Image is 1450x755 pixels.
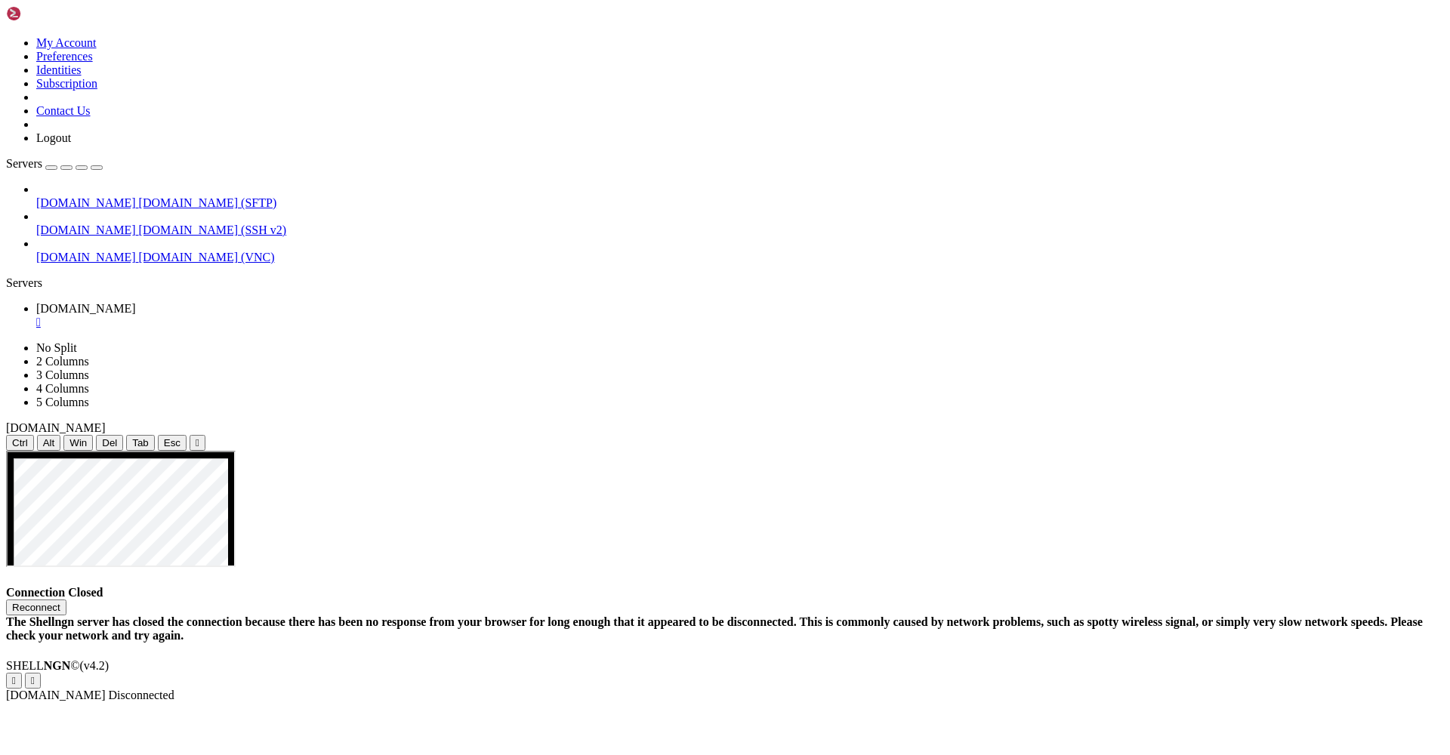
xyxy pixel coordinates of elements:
[6,659,109,672] span: SHELL ©
[36,251,136,263] span: [DOMAIN_NAME]
[6,599,66,615] button: Reconnect
[96,435,123,451] button: Del
[36,196,136,209] span: [DOMAIN_NAME]
[36,131,71,144] a: Logout
[36,196,1444,210] a: [DOMAIN_NAME] [DOMAIN_NAME] (SFTP)
[36,183,1444,210] li: [DOMAIN_NAME] [DOMAIN_NAME] (SFTP)
[36,341,77,354] a: No Split
[109,689,174,701] span: Disconnected
[158,435,187,451] button: Esc
[36,223,136,236] span: [DOMAIN_NAME]
[139,251,275,263] span: [DOMAIN_NAME] (VNC)
[36,355,89,368] a: 2 Columns
[36,316,1444,329] a: 
[36,237,1444,264] li: [DOMAIN_NAME] [DOMAIN_NAME] (VNC)
[6,435,34,451] button: Ctrl
[6,6,93,21] img: Shellngn
[36,302,1444,329] a: h.ycloud.info
[12,675,16,686] div: 
[80,659,110,672] span: 4.2.0
[6,276,1444,290] div: Servers
[102,437,117,448] span: Del
[12,437,28,448] span: Ctrl
[63,435,93,451] button: Win
[31,675,35,686] div: 
[6,689,106,701] span: [DOMAIN_NAME]
[132,437,149,448] span: Tab
[36,382,89,395] a: 4 Columns
[126,435,155,451] button: Tab
[6,157,42,170] span: Servers
[139,223,287,236] span: [DOMAIN_NAME] (SSH v2)
[36,77,97,90] a: Subscription
[36,251,1444,264] a: [DOMAIN_NAME] [DOMAIN_NAME] (VNC)
[36,302,136,315] span: [DOMAIN_NAME]
[196,437,199,448] div: 
[69,437,87,448] span: Win
[190,435,205,451] button: 
[36,223,1444,237] a: [DOMAIN_NAME] [DOMAIN_NAME] (SSH v2)
[36,63,82,76] a: Identities
[6,615,1444,643] div: The Shellngn server has closed the connection because there has been no response from your browse...
[139,196,277,209] span: [DOMAIN_NAME] (SFTP)
[36,210,1444,237] li: [DOMAIN_NAME] [DOMAIN_NAME] (SSH v2)
[36,50,93,63] a: Preferences
[44,659,71,672] b: NGN
[6,673,22,689] button: 
[6,421,106,434] span: [DOMAIN_NAME]
[36,396,89,408] a: 5 Columns
[37,435,61,451] button: Alt
[6,586,103,599] span: Connection Closed
[36,104,91,117] a: Contact Us
[36,368,89,381] a: 3 Columns
[36,36,97,49] a: My Account
[43,437,55,448] span: Alt
[6,157,103,170] a: Servers
[25,673,41,689] button: 
[164,437,180,448] span: Esc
